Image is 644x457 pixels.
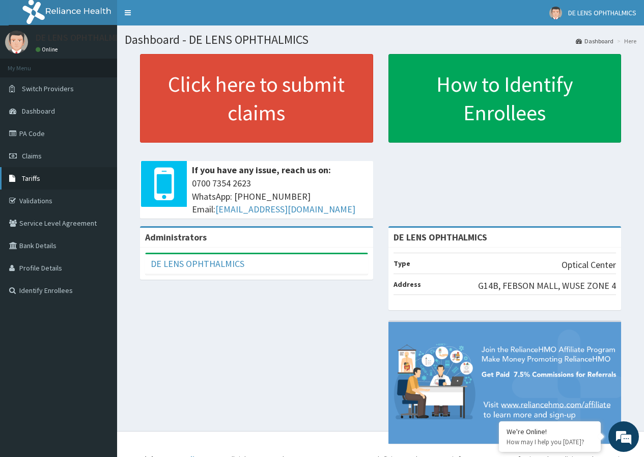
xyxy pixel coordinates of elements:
[22,84,74,93] span: Switch Providers
[22,151,42,160] span: Claims
[549,7,562,19] img: User Image
[145,231,207,243] b: Administrators
[192,177,368,216] span: 0700 7354 2623 WhatsApp: [PHONE_NUMBER] Email:
[22,106,55,116] span: Dashboard
[388,322,622,444] img: provider-team-banner.png
[151,258,244,270] a: DE LENS OPHTHALMICS
[394,280,421,289] b: Address
[140,54,373,143] a: Click here to submit claims
[192,164,331,176] b: If you have any issue, reach us on:
[576,37,613,45] a: Dashboard
[36,46,60,53] a: Online
[125,33,636,46] h1: Dashboard - DE LENS OPHTHALMICS
[36,33,128,42] p: DE LENS OPHTHALMICS
[5,31,28,53] img: User Image
[507,427,593,436] div: We're Online!
[388,54,622,143] a: How to Identify Enrollees
[394,231,487,243] strong: DE LENS OPHTHALMICS
[614,37,636,45] li: Here
[215,203,355,215] a: [EMAIL_ADDRESS][DOMAIN_NAME]
[507,438,593,446] p: How may I help you today?
[478,279,616,292] p: G14B, FEBSON MALL, WUSE ZONE 4
[568,8,636,17] span: DE LENS OPHTHALMICS
[22,174,40,183] span: Tariffs
[394,259,410,268] b: Type
[562,258,616,272] p: Optical Center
